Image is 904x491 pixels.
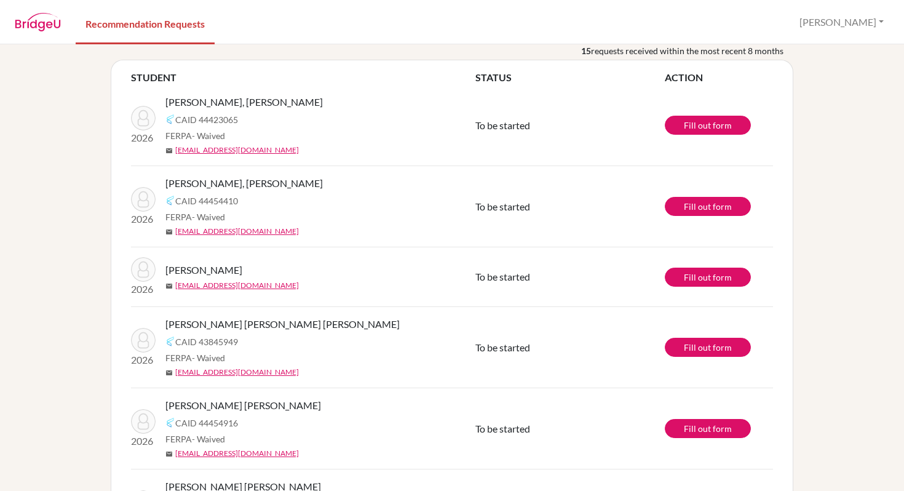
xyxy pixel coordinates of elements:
span: - Waived [192,130,225,141]
img: Delgado Cardenal, Gabriel Alejandro [131,106,156,130]
p: 2026 [131,212,156,226]
span: CAID 44454410 [175,194,238,207]
img: BridgeU logo [15,13,61,31]
span: FERPA [165,210,225,223]
img: Rodriguez Gutierrez, Luis David [131,409,156,434]
p: 2026 [131,434,156,449]
p: 2026 [131,353,156,367]
a: [EMAIL_ADDRESS][DOMAIN_NAME] [175,145,299,156]
span: To be started [475,201,530,212]
span: CAID 44423065 [175,113,238,126]
button: [PERSON_NAME] [794,10,889,34]
span: [PERSON_NAME] [PERSON_NAME] [165,398,321,413]
img: Common App logo [165,337,175,346]
span: CAID 43845949 [175,335,238,348]
img: Common App logo [165,114,175,124]
img: Common App logo [165,196,175,206]
span: mail [165,369,173,377]
p: 2026 [131,282,156,297]
a: [EMAIL_ADDRESS][DOMAIN_NAME] [175,280,299,291]
span: - Waived [192,353,225,363]
a: [EMAIL_ADDRESS][DOMAIN_NAME] [175,226,299,237]
img: Common App logo [165,418,175,428]
span: FERPA [165,433,225,445]
span: FERPA [165,351,225,364]
span: To be started [475,271,530,282]
span: [PERSON_NAME], [PERSON_NAME] [165,176,323,191]
a: [EMAIL_ADDRESS][DOMAIN_NAME] [175,448,299,459]
a: [EMAIL_ADDRESS][DOMAIN_NAME] [175,367,299,378]
span: - Waived [192,212,225,222]
span: [PERSON_NAME] [PERSON_NAME] [PERSON_NAME] [165,317,400,332]
img: Gomez Rizo, Natalia Maria Engracia [131,328,156,353]
span: To be started [475,423,530,434]
span: mail [165,282,173,290]
span: mail [165,450,173,458]
a: Recommendation Requests [76,2,215,44]
a: Fill out form [665,197,751,216]
img: Shin, Hyunjun [131,257,156,282]
a: Fill out form [665,268,751,287]
a: Fill out form [665,338,751,357]
p: 2026 [131,130,156,145]
span: [PERSON_NAME] [165,263,242,277]
b: 15 [581,44,591,57]
th: ACTION [665,70,773,85]
span: requests received within the most recent 8 months [591,44,783,57]
span: To be started [475,119,530,131]
a: Fill out form [665,116,751,135]
a: Fill out form [665,419,751,438]
span: - Waived [192,434,225,444]
span: CAID 44454916 [175,417,238,429]
span: mail [165,147,173,154]
th: STUDENT [131,70,475,85]
span: To be started [475,341,530,353]
img: Ortiz Stoessel, Sebastian Jose [131,187,156,212]
span: FERPA [165,129,225,142]
span: [PERSON_NAME], [PERSON_NAME] [165,95,323,110]
span: mail [165,228,173,236]
th: STATUS [475,70,665,85]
